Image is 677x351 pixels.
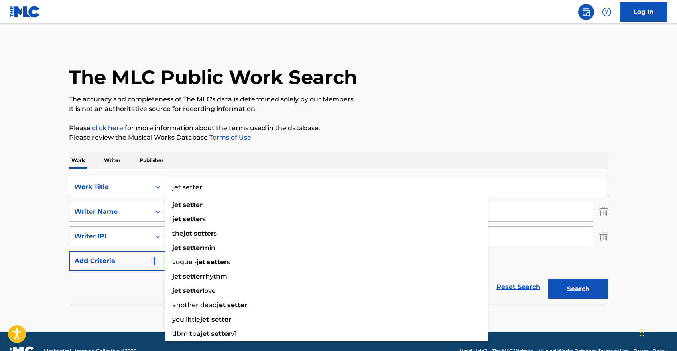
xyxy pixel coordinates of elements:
[69,65,357,89] h1: The MLC Public Work Search
[69,123,608,133] p: Please for more information about the terms used in the database.
[214,230,217,237] span: s
[69,133,608,142] p: Please review the Musical Works Database
[172,316,200,323] span: you little
[183,244,203,252] strong: setter
[231,330,237,337] span: v1
[172,244,181,252] strong: jet
[203,244,215,252] span: min
[74,182,146,192] div: Work Title
[203,287,216,294] span: love
[581,7,591,17] img: search
[599,4,615,20] div: Help
[548,279,608,299] button: Search
[69,104,608,114] p: It is not an authoritative source for recording information.
[172,215,181,223] strong: jet
[137,152,166,169] p: Publisher
[172,330,201,337] span: dbm tpa
[69,95,608,104] p: The accuracy and completeness of The MLC's data is determined solely by our Members.
[172,273,181,280] strong: jet
[69,177,608,303] form: Search Form
[211,316,231,323] strong: setter
[194,230,214,237] strong: setter
[102,152,123,169] p: Writer
[599,202,608,222] img: Delete Criterion
[599,226,608,246] img: Delete Criterion
[150,256,159,266] img: 9d2ae6d4665cec9f34b9.svg
[172,230,183,237] span: the
[578,4,594,20] a: Public Search
[69,152,87,169] p: Work
[183,215,203,223] strong: setter
[10,6,40,18] img: MLC Logo
[640,321,644,345] div: Drag
[201,330,209,337] strong: jet
[211,330,231,337] strong: setter
[227,301,247,309] strong: setter
[209,316,211,323] span: -
[602,7,612,17] img: help
[197,258,205,266] strong: jet
[183,287,203,294] strong: setter
[183,273,203,280] strong: setter
[74,232,146,241] div: Writer IPI
[207,258,227,266] strong: setter
[92,124,123,132] a: click here
[208,134,251,141] a: Terms of Use
[172,258,197,266] span: vogue -
[217,301,226,309] strong: jet
[183,230,192,237] strong: jet
[637,313,677,351] iframe: Chat Widget
[492,278,544,296] a: Reset Search
[203,273,227,280] span: rhythm
[620,2,667,22] a: Log In
[69,251,165,271] button: Add Criteria
[172,201,181,209] strong: jet
[172,287,181,294] strong: jet
[203,215,206,223] span: s
[74,207,146,216] div: Writer Name
[172,301,217,309] span: another dead
[183,201,203,209] strong: setter
[200,316,209,323] strong: jet
[227,258,230,266] span: s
